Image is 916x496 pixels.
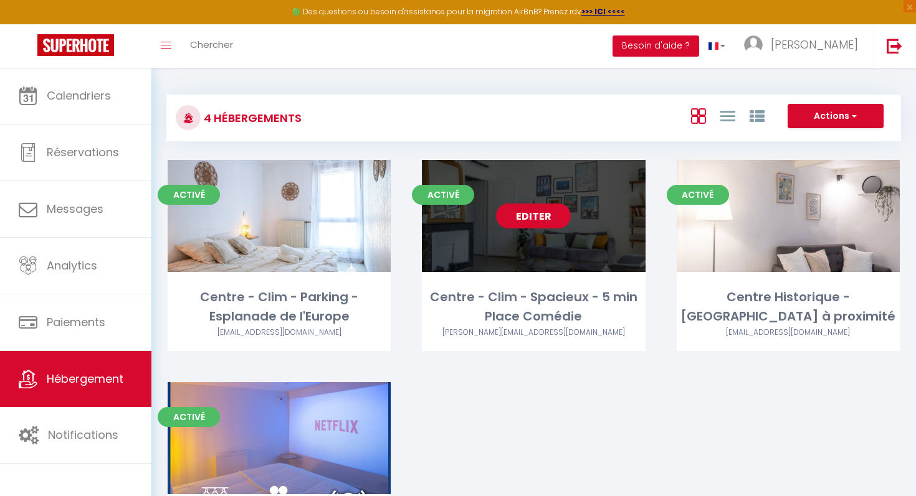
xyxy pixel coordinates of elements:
[158,185,220,205] span: Activé
[691,105,706,126] a: Vue en Box
[47,144,119,160] span: Réservations
[720,105,735,126] a: Vue en Liste
[190,38,233,51] span: Chercher
[750,105,765,126] a: Vue par Groupe
[735,24,874,68] a: ... [PERSON_NAME]
[168,288,391,327] div: Centre - Clim - Parking - Esplanade de l'Europe
[47,88,111,103] span: Calendriers
[47,201,103,217] span: Messages
[412,185,474,205] span: Activé
[613,35,699,57] button: Besoin d'aide ?
[47,314,105,330] span: Paiements
[422,288,645,327] div: Centre - Clim - Spacieux - 5 min Place Comédie
[744,35,763,54] img: ...
[887,38,902,54] img: logout
[37,34,114,56] img: Super Booking
[581,6,625,17] a: >>> ICI <<<<
[677,327,900,339] div: Airbnb
[771,37,858,52] span: [PERSON_NAME]
[48,427,118,442] span: Notifications
[181,24,242,68] a: Chercher
[168,327,391,339] div: Airbnb
[158,407,220,427] span: Activé
[677,288,900,327] div: Centre Historique - [GEOGRAPHIC_DATA] à proximité
[47,258,97,273] span: Analytics
[47,371,123,386] span: Hébergement
[496,204,571,228] a: Editer
[788,104,884,129] button: Actions
[422,327,645,339] div: Airbnb
[201,104,302,132] h3: 4 Hébergements
[667,185,729,205] span: Activé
